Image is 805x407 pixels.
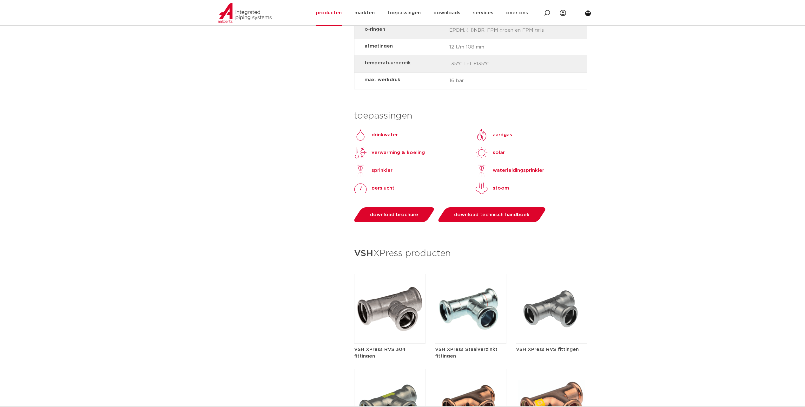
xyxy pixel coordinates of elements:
span: download brochure [370,212,418,217]
img: Drinkwater [354,129,367,141]
strong: temperatuurbereik [365,59,444,67]
span: -35°C tot +135°C [449,59,550,69]
a: VSH XPress RVS 304 fittingen [354,306,426,359]
h5: VSH XPress RVS fittingen [516,346,587,353]
a: VSH XPress RVS fittingen [516,306,587,353]
strong: max. werkdruk [365,76,444,84]
h5: VSH XPress Staalverzinkt fittingen [435,346,506,359]
a: solarsolar [475,146,505,159]
p: perslucht [372,184,394,192]
span: EPDM, (H)NBR, FPM groen en FPM grijs [449,25,550,36]
a: verwarming & koeling [354,146,425,159]
p: aardgas [493,131,512,139]
p: solar [493,149,505,157]
p: verwarming & koeling [372,149,425,157]
img: solar [475,146,488,159]
a: aardgas [475,129,512,141]
h3: XPress producten [354,246,587,261]
a: perslucht [354,182,394,195]
p: drinkwater [372,131,398,139]
span: 12 t/m 108 mm [449,42,550,52]
span: download technisch handboek [454,212,530,217]
a: Drinkwaterdrinkwater [354,129,398,141]
h5: VSH XPress RVS 304 fittingen [354,346,426,359]
a: stoom [475,182,509,195]
a: sprinkler [354,164,393,177]
a: download technisch handboek [437,207,547,222]
a: VSH XPress Staalverzinkt fittingen [435,306,506,359]
a: waterleidingsprinkler [475,164,544,177]
strong: o-ringen [365,25,444,33]
span: 16 bar [449,76,550,86]
p: stoom [493,184,509,192]
h3: toepassingen [354,110,587,122]
p: sprinkler [372,167,393,174]
strong: afmetingen [365,42,444,50]
strong: VSH [354,249,373,258]
a: download brochure [353,207,436,222]
p: waterleidingsprinkler [493,167,544,174]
